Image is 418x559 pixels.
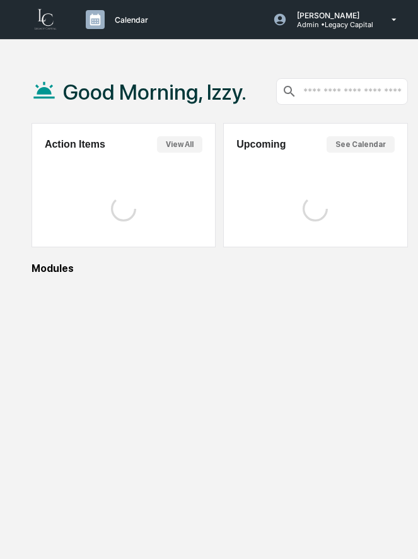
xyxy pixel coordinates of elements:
[32,262,408,274] div: Modules
[287,20,373,29] p: Admin • Legacy Capital
[287,11,373,20] p: [PERSON_NAME]
[30,8,61,32] img: logo
[157,136,202,153] button: View All
[63,79,247,105] h1: Good Morning, Izzy.
[327,136,395,153] button: See Calendar
[105,15,154,25] p: Calendar
[236,139,286,150] h2: Upcoming
[45,139,105,150] h2: Action Items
